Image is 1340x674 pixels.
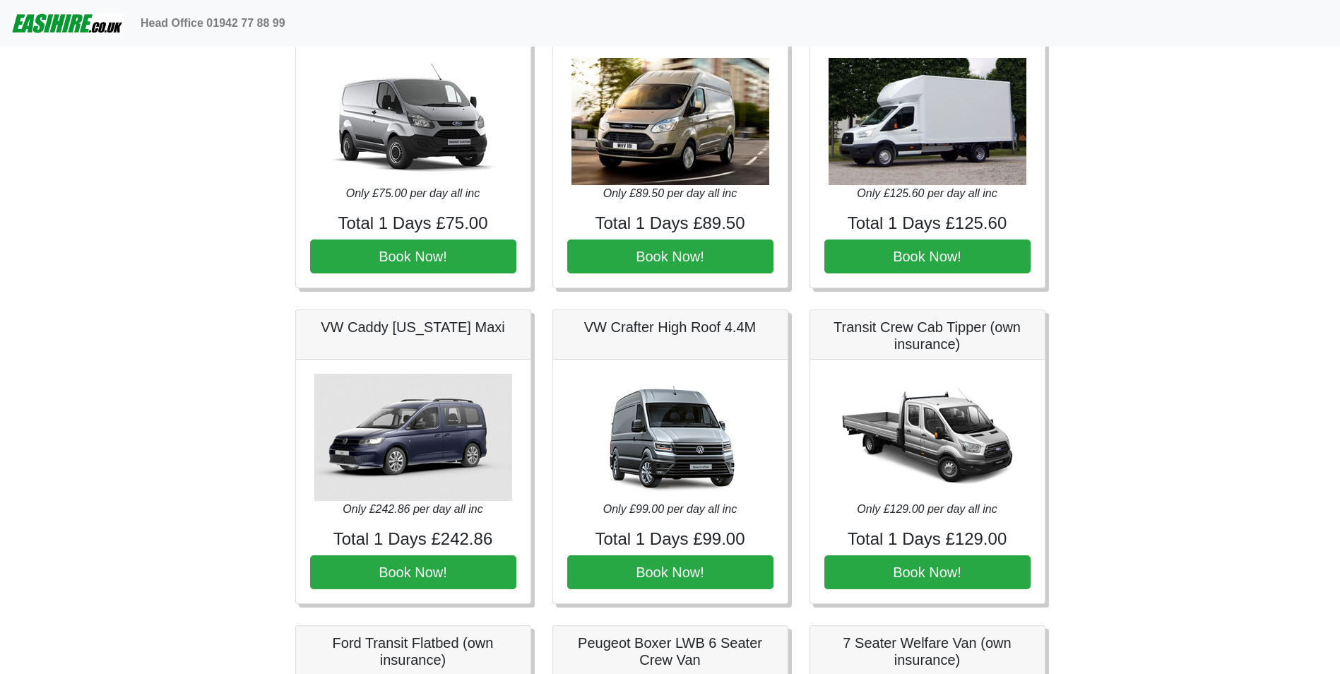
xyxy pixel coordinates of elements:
[829,58,1026,185] img: Ford Transit Luton
[603,187,737,199] i: Only £89.50 per day all inc
[11,9,124,37] img: easihire_logo_small.png
[310,555,516,589] button: Book Now!
[310,319,516,336] h5: VW Caddy [US_STATE] Maxi
[567,213,773,234] h4: Total 1 Days £89.50
[824,240,1031,273] button: Book Now!
[829,374,1026,501] img: Transit Crew Cab Tipper (own insurance)
[824,555,1031,589] button: Book Now!
[567,529,773,550] h4: Total 1 Days £99.00
[824,213,1031,234] h4: Total 1 Days £125.60
[571,374,769,501] img: VW Crafter High Roof 4.4M
[310,529,516,550] h4: Total 1 Days £242.86
[314,58,512,185] img: Ford Transit SWB Medium Roof
[857,187,997,199] i: Only £125.60 per day all inc
[310,634,516,668] h5: Ford Transit Flatbed (own insurance)
[314,374,512,501] img: VW Caddy California Maxi
[567,555,773,589] button: Book Now!
[571,58,769,185] img: Ford Transit LWB High Roof
[824,634,1031,668] h5: 7 Seater Welfare Van (own insurance)
[310,240,516,273] button: Book Now!
[567,319,773,336] h5: VW Crafter High Roof 4.4M
[857,503,997,515] i: Only £129.00 per day all inc
[346,187,480,199] i: Only £75.00 per day all inc
[141,17,285,29] b: Head Office 01942 77 88 99
[567,634,773,668] h5: Peugeot Boxer LWB 6 Seater Crew Van
[135,9,291,37] a: Head Office 01942 77 88 99
[824,319,1031,353] h5: Transit Crew Cab Tipper (own insurance)
[310,213,516,234] h4: Total 1 Days £75.00
[603,503,737,515] i: Only £99.00 per day all inc
[343,503,482,515] i: Only £242.86 per day all inc
[824,529,1031,550] h4: Total 1 Days £129.00
[567,240,773,273] button: Book Now!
